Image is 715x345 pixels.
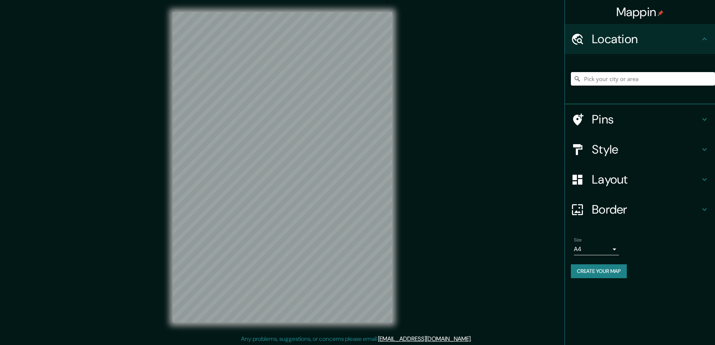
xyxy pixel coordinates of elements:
[592,172,700,187] h4: Layout
[592,202,700,217] h4: Border
[173,12,392,322] canvas: Map
[241,334,472,343] p: Any problems, suggestions, or concerns please email .
[565,104,715,134] div: Pins
[592,112,700,127] h4: Pins
[565,164,715,194] div: Layout
[574,237,582,243] label: Size
[592,142,700,157] h4: Style
[378,335,471,343] a: [EMAIL_ADDRESS][DOMAIN_NAME]
[472,334,473,343] div: .
[574,243,619,255] div: A4
[571,72,715,86] input: Pick your city or area
[565,134,715,164] div: Style
[592,32,700,47] h4: Location
[571,264,627,278] button: Create your map
[565,24,715,54] div: Location
[658,10,664,16] img: pin-icon.png
[473,334,474,343] div: .
[616,5,664,20] h4: Mappin
[565,194,715,224] div: Border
